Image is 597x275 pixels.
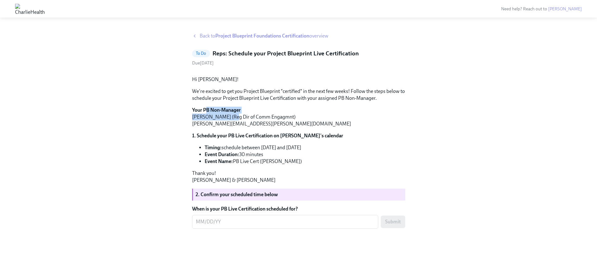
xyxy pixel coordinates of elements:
[548,6,582,12] a: [PERSON_NAME]
[205,145,222,150] strong: Timing:
[205,158,233,164] strong: Event Name:
[192,206,405,212] label: When is your PB Live Certification scheduled for?
[212,49,359,58] h5: Reps: Schedule your Project Blueprint Live Certification
[192,133,343,139] strong: 1. Schedule your PB Live Certification on [PERSON_NAME]'s calendar
[192,88,405,102] p: We're excited to get you Project Blueprint "certified" in the next few weeks! Follow the steps be...
[200,33,328,39] span: Back to overview
[192,107,241,113] strong: Your PB Non-Manager
[205,158,405,165] li: PB Live Cert ([PERSON_NAME])
[501,6,582,12] span: Need help? Reach out to
[196,191,278,197] strong: 2. Confirm your scheduled time below
[205,144,405,151] li: schedule between [DATE] and [DATE]
[192,51,210,56] span: To Do
[192,60,214,66] span: Wednesday, September 3rd 2025, 12:00 pm
[192,107,405,127] p: [PERSON_NAME] (Reg Dir of Comm Engagmnt) [PERSON_NAME][EMAIL_ADDRESS][PERSON_NAME][DOMAIN_NAME]
[205,151,239,157] strong: Event Duration:
[215,33,309,39] strong: Project Blueprint Foundations Certification
[15,4,45,14] img: CharlieHealth
[205,151,405,158] li: 30 minutes
[192,33,405,39] a: Back toProject Blueprint Foundations Certificationoverview
[192,76,405,83] p: Hi [PERSON_NAME]!
[192,170,405,184] p: Thank you! [PERSON_NAME] & [PERSON_NAME]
